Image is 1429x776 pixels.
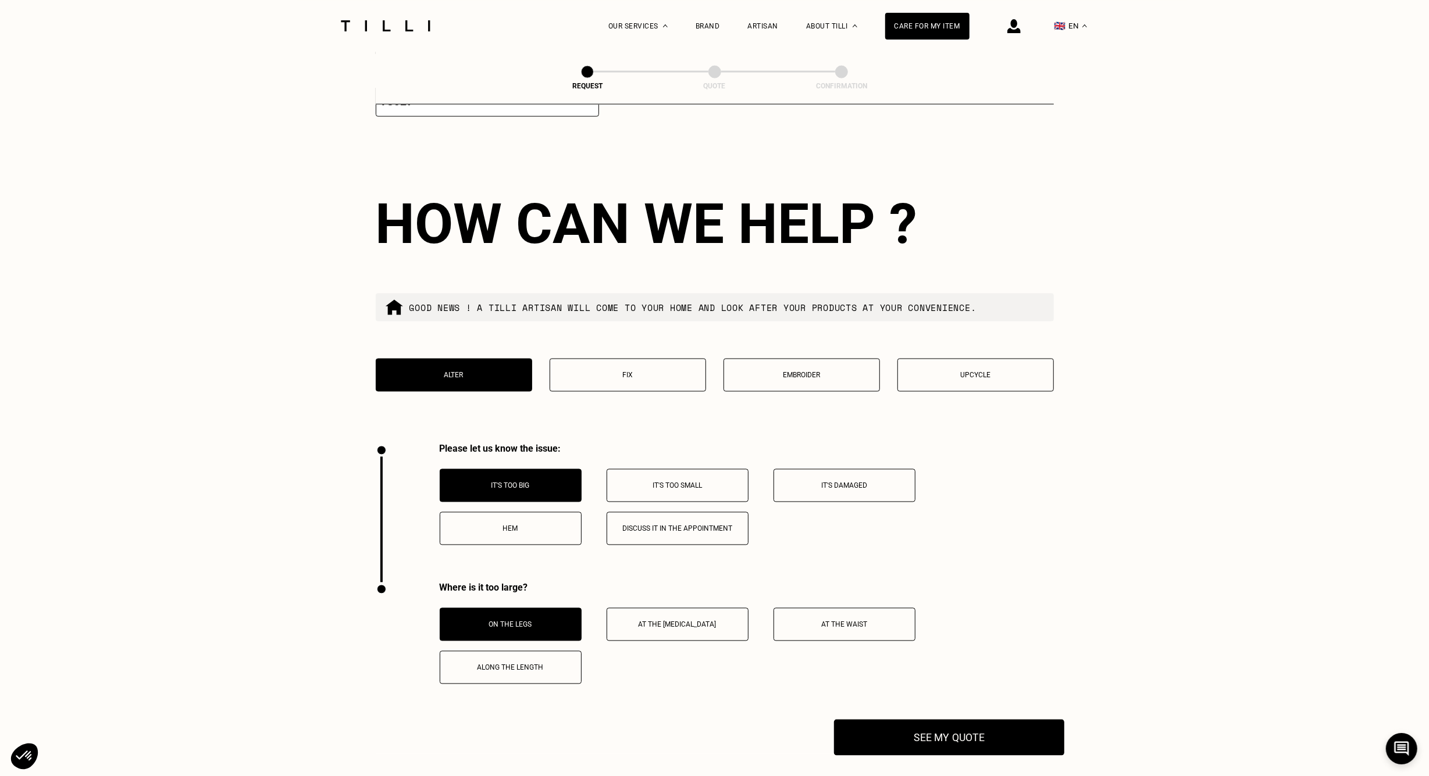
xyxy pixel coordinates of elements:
img: commande à domicile [385,298,404,316]
button: Upcycle [897,358,1054,391]
button: It's too small [607,469,749,502]
div: Please let us know the issue: [440,443,1054,454]
p: Hem [446,524,575,532]
button: Discuss it in the appointment [607,512,749,545]
img: Tilli seamstress service logo [337,20,434,31]
p: At the [MEDICAL_DATA] [613,620,742,628]
a: Brand [696,22,720,30]
span: 🇬🇧 [1054,20,1066,31]
p: Fix [556,371,700,379]
button: At the [MEDICAL_DATA] [607,607,749,641]
p: On the legs [446,620,575,628]
a: Care for my item [885,13,970,40]
div: Quote [657,81,773,90]
button: It's damaged [774,469,915,502]
button: See my quote [834,719,1064,755]
p: Discuss it in the appointment [613,524,742,532]
p: It's too small [613,481,742,489]
div: Confirmation [783,81,900,90]
button: Along the length [440,650,582,684]
button: Fix [550,358,706,391]
button: It's too big [440,469,582,502]
p: Upcycle [904,371,1047,379]
img: menu déroulant [1082,24,1087,27]
button: Alter [376,358,532,391]
img: About dropdown menu [853,24,857,27]
button: Hem [440,512,582,545]
p: It's too big [446,481,575,489]
div: Request [529,81,646,90]
div: How can we help ? [376,191,1054,256]
img: Dropdown menu [663,24,668,27]
p: At the waist [780,620,909,628]
p: Along the length [446,663,575,671]
button: Embroider [724,358,880,391]
div: Where is it too large? [440,582,1054,593]
button: At the waist [774,607,915,641]
p: Embroider [730,371,874,379]
p: Alter [382,371,526,379]
p: Good news ! A tilli artisan will come to your home and look after your products at your convenience. [409,301,977,313]
a: Artisan [748,22,779,30]
button: On the legs [440,607,582,641]
p: It's damaged [780,481,909,489]
img: login icon [1007,19,1021,33]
